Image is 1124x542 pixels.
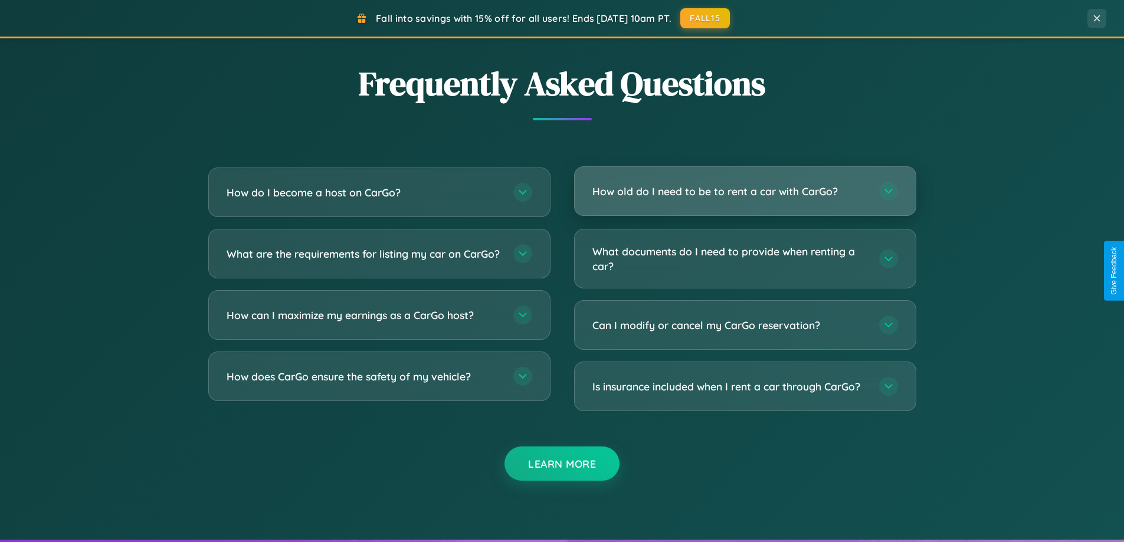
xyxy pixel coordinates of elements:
h3: What are the requirements for listing my car on CarGo? [227,247,502,261]
button: FALL15 [680,8,730,28]
h3: How can I maximize my earnings as a CarGo host? [227,308,502,323]
h3: What documents do I need to provide when renting a car? [592,244,867,273]
button: Learn More [504,446,620,481]
h3: How does CarGo ensure the safety of my vehicle? [227,369,502,384]
span: Fall into savings with 15% off for all users! Ends [DATE] 10am PT. [376,12,671,24]
h3: Is insurance included when I rent a car through CarGo? [592,379,867,394]
h2: Frequently Asked Questions [208,61,916,106]
h3: Can I modify or cancel my CarGo reservation? [592,318,867,333]
div: Give Feedback [1110,247,1118,295]
h3: How do I become a host on CarGo? [227,185,502,200]
h3: How old do I need to be to rent a car with CarGo? [592,184,867,199]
